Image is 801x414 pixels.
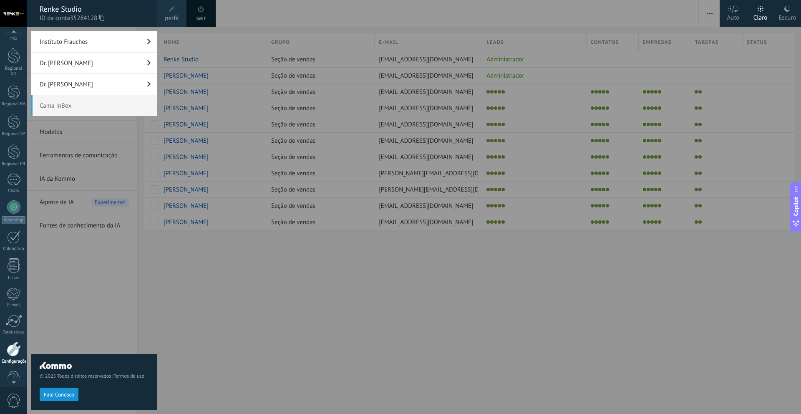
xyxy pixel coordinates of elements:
span: © 2025 Todos direitos reservados | [40,373,149,379]
span: 35284128 [70,14,104,23]
div: Configurações [2,359,26,364]
div: WhatsApp [2,216,25,224]
a: Dr. [PERSON_NAME] [31,53,157,73]
div: Regional BA [2,101,26,107]
a: Instituto Frauches [31,31,157,52]
a: sair [196,14,206,23]
a: Dr. [PERSON_NAME] [31,74,157,95]
span: perfil [165,14,179,23]
div: Escuro [778,5,796,27]
span: Fale Conosco [44,392,74,398]
span: Cama InBox [31,95,157,116]
div: Auto [727,5,740,27]
span: Copilot [792,197,800,216]
div: Claro [753,5,768,27]
a: Fale Conosco [40,391,78,397]
div: Listas [2,275,26,281]
div: Estatísticas [2,330,26,335]
div: Regional GO [2,66,26,77]
div: Chats [2,188,26,194]
div: Calendário [2,246,26,252]
div: Regional SP [2,131,26,137]
a: Termos de uso [113,373,144,379]
div: E-mail [2,303,26,308]
button: Fale Conosco [40,388,78,401]
div: Regional PR [2,162,26,167]
div: Renke Studio [40,5,149,14]
span: ID da conta [40,14,149,23]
